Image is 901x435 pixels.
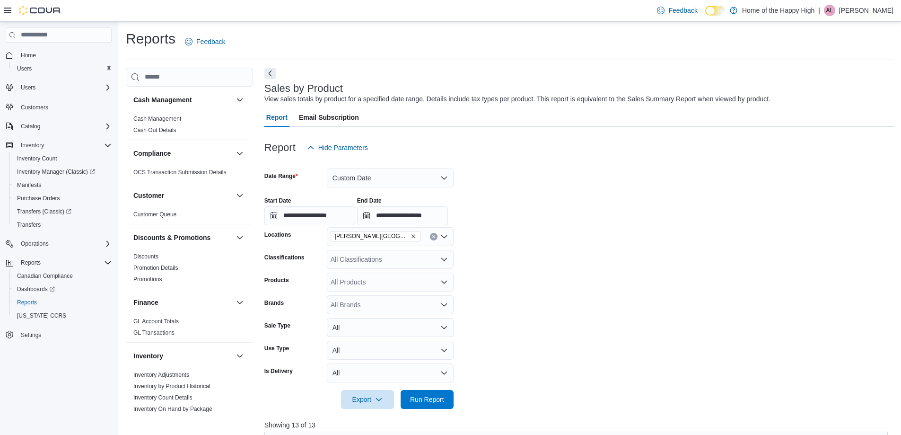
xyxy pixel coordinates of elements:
span: Inventory by Product Historical [133,382,210,390]
h3: Inventory [133,351,163,361]
button: Catalog [17,121,44,132]
span: Inventory [17,140,112,151]
button: Reports [17,257,44,268]
label: Brands [264,299,284,307]
span: Inventory Manager (Classic) [13,166,112,178]
div: Adam Lamoureux [824,5,835,16]
span: Hide Parameters [318,143,368,152]
h3: Compliance [133,149,171,158]
a: Inventory On Hand by Package [133,406,212,412]
span: GL Account Totals [133,318,179,325]
h3: Discounts & Promotions [133,233,210,242]
span: Users [17,82,112,93]
span: Dashboards [13,284,112,295]
span: OCS Transaction Submission Details [133,169,227,176]
button: Remove Estevan - Estevan Plaza - Fire & Flower from selection in this group [411,233,416,239]
button: Customers [2,100,115,114]
a: Customer Queue [133,211,176,218]
span: Catalog [17,121,112,132]
p: Showing 13 of 13 [264,420,894,430]
button: Canadian Compliance [9,269,115,283]
h1: Reports [126,29,175,48]
p: [PERSON_NAME] [839,5,893,16]
label: Date Range [264,172,298,180]
input: Press the down key to open a popover containing a calendar. [264,206,355,225]
button: Compliance [234,148,245,159]
button: Finance [234,297,245,308]
button: Inventory [133,351,232,361]
button: Run Report [401,390,454,409]
button: All [327,364,454,382]
a: Canadian Compliance [13,270,77,282]
a: Feedback [181,32,229,51]
button: Operations [17,238,52,249]
span: Operations [17,238,112,249]
button: Inventory [2,139,115,152]
label: Products [264,276,289,284]
button: [US_STATE] CCRS [9,309,115,322]
a: Settings [17,329,45,341]
button: Discounts & Promotions [234,232,245,243]
span: Reports [13,297,112,308]
button: Open list of options [440,278,448,286]
button: Finance [133,298,232,307]
span: Users [17,65,32,72]
span: Settings [21,331,41,339]
span: Canadian Compliance [13,270,112,282]
span: Inventory On Hand by Package [133,405,212,413]
button: Compliance [133,149,232,158]
span: Home [21,52,36,59]
a: Transfers (Classic) [9,205,115,218]
a: Inventory by Product Historical [133,383,210,390]
button: Customer [133,191,232,200]
div: Finance [126,316,253,342]
a: GL Transactions [133,329,175,336]
span: Settings [17,329,112,341]
div: Cash Management [126,113,253,140]
a: Discounts [133,253,158,260]
span: Inventory Count [17,155,57,162]
span: Washington CCRS [13,310,112,321]
span: Estevan - Estevan Plaza - Fire & Flower [331,231,420,241]
button: Home [2,48,115,62]
a: Inventory Manager (Classic) [9,165,115,178]
span: Promotion Details [133,264,178,272]
img: Cova [19,6,61,15]
button: Inventory Count [9,152,115,165]
div: Customer [126,209,253,224]
span: Reports [21,259,41,266]
button: Transfers [9,218,115,231]
button: Purchase Orders [9,192,115,205]
label: Locations [264,231,291,239]
label: Use Type [264,345,289,352]
span: Cash Out Details [133,126,176,134]
span: Promotions [133,275,162,283]
div: Compliance [126,167,253,182]
button: Reports [2,256,115,269]
button: Operations [2,237,115,250]
span: Operations [21,240,49,248]
span: Inventory Count [13,153,112,164]
span: Canadian Compliance [17,272,73,280]
label: Is Delivery [264,367,293,375]
button: Catalog [2,120,115,133]
span: Transfers (Classic) [17,208,71,215]
span: Transfers (Classic) [13,206,112,217]
button: Cash Management [234,94,245,106]
button: Users [2,81,115,94]
nav: Complex example [6,44,112,366]
h3: Report [264,142,296,153]
button: Settings [2,328,115,342]
span: Dashboards [17,285,55,293]
span: Home [17,49,112,61]
span: Inventory [21,142,44,149]
span: Manifests [13,179,112,191]
button: All [327,318,454,337]
h3: Customer [133,191,164,200]
button: Open list of options [440,256,448,263]
span: Reports [17,299,37,306]
span: Customers [21,104,48,111]
label: Sale Type [264,322,290,329]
